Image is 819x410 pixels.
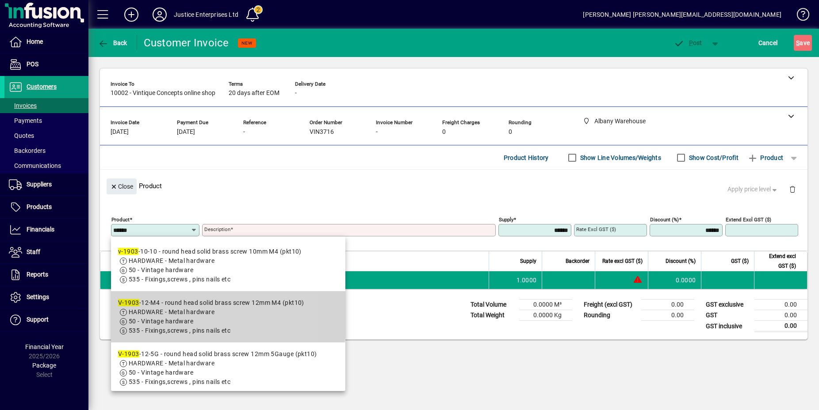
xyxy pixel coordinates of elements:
[129,318,193,325] span: 50 - Vintage hardware
[701,310,754,321] td: GST
[566,256,589,266] span: Backorder
[111,216,130,223] mat-label: Product
[145,7,174,23] button: Profile
[27,181,52,188] span: Suppliers
[118,349,317,359] div: -12-5G - round head solid brass screw 12mm 5Gauge (pkt10)
[500,150,552,166] button: Product History
[204,226,230,232] mat-label: Description
[98,39,127,46] span: Back
[758,36,778,50] span: Cancel
[4,219,88,241] a: Financials
[27,61,38,68] span: POS
[578,153,661,162] label: Show Line Volumes/Weights
[27,316,49,323] span: Support
[118,248,138,255] em: v-1903
[9,117,42,124] span: Payments
[509,129,512,136] span: 0
[583,8,781,22] div: [PERSON_NAME] [PERSON_NAME][EMAIL_ADDRESS][DOMAIN_NAME]
[760,251,796,271] span: Extend excl GST ($)
[111,90,215,97] span: 10002 - Vintique Concepts online shop
[118,299,139,306] em: V-1903
[796,39,800,46] span: S
[9,147,46,154] span: Backorders
[641,310,694,321] td: 0.00
[27,271,48,278] span: Reports
[666,256,696,266] span: Discount (%)
[32,362,56,369] span: Package
[701,300,754,310] td: GST exclusive
[650,216,679,223] mat-label: Discount (%)
[118,298,304,307] div: -12-M4 - round head solid brass screw 12mm M4 (pkt10)
[517,276,537,285] span: 1.0000
[27,38,43,45] span: Home
[519,300,572,310] td: 0.0000 M³
[107,178,137,194] button: Close
[754,300,808,310] td: 0.00
[295,90,297,97] span: -
[754,310,808,321] td: 0.00
[674,39,702,46] span: ost
[310,129,334,136] span: VIN3716
[129,257,214,264] span: HARDWARE - Metal hardware
[96,35,130,51] button: Back
[111,342,345,394] mat-option: V-1903-12-5G - round head solid brass screw 12mm 5Gauge (pkt10)
[88,35,137,51] app-page-header-button: Back
[782,185,803,193] app-page-header-button: Delete
[27,203,52,210] span: Products
[756,35,780,51] button: Cancel
[701,321,754,332] td: GST inclusive
[4,241,88,263] a: Staff
[504,151,549,165] span: Product History
[118,350,139,357] em: V-1903
[641,300,694,310] td: 0.00
[4,196,88,218] a: Products
[110,179,133,194] span: Close
[9,132,34,139] span: Quotes
[100,170,808,202] div: Product
[9,162,61,169] span: Communications
[4,309,88,331] a: Support
[796,36,810,50] span: ave
[520,256,536,266] span: Supply
[111,291,345,342] mat-option: V-1903-12-M4 - round head solid brass screw 12mm M4 (pkt10)
[4,158,88,173] a: Communications
[731,256,749,266] span: GST ($)
[27,293,49,300] span: Settings
[118,247,302,256] div: -10-10 - round head solid brass screw 10mm M4 (pkt10)
[648,271,701,289] td: 0.0000
[724,182,782,197] button: Apply price level
[4,31,88,53] a: Home
[129,369,193,376] span: 50 - Vintage hardware
[27,83,57,90] span: Customers
[754,321,808,332] td: 0.00
[519,310,572,321] td: 0.0000 Kg
[229,90,279,97] span: 20 days after EOM
[129,276,230,283] span: 535 - Fixings,screws , pins nails etc
[27,248,40,255] span: Staff
[27,226,54,233] span: Financials
[602,256,643,266] span: Rate excl GST ($)
[4,113,88,128] a: Payments
[129,308,214,315] span: HARDWARE - Metal hardware
[129,327,230,334] span: 535 - Fixings,screws , pins nails etc
[466,300,519,310] td: Total Volume
[25,343,64,350] span: Financial Year
[794,35,812,51] button: Save
[104,182,139,190] app-page-header-button: Close
[4,128,88,143] a: Quotes
[9,102,37,109] span: Invoices
[129,378,230,385] span: 535 - Fixings,screws , pins nails etc
[177,129,195,136] span: [DATE]
[241,40,253,46] span: NEW
[129,360,214,367] span: HARDWARE - Metal hardware
[466,310,519,321] td: Total Weight
[499,216,513,223] mat-label: Supply
[687,153,739,162] label: Show Cost/Profit
[790,2,808,30] a: Knowledge Base
[669,35,707,51] button: Post
[442,129,446,136] span: 0
[4,98,88,113] a: Invoices
[782,178,803,200] button: Delete
[243,129,245,136] span: -
[4,286,88,308] a: Settings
